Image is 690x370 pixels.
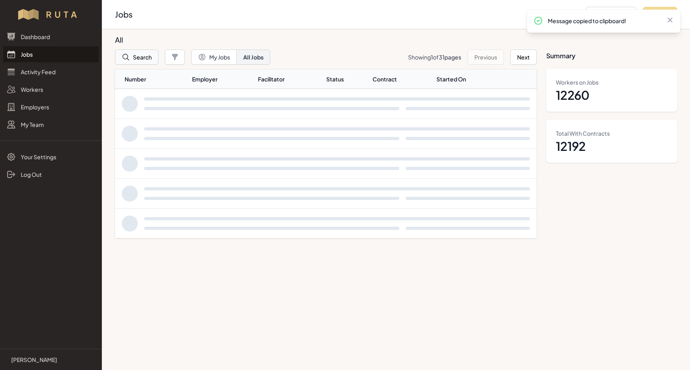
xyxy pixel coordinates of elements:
dt: Total With Contracts [556,129,668,137]
span: 31 pages [439,53,461,61]
a: Employers [3,99,99,115]
h3: All [115,35,530,45]
dd: 12192 [556,139,668,153]
nav: Pagination [408,49,537,65]
p: Message copied to clipboard! [548,17,660,25]
button: Add Employer [586,7,636,22]
th: Number [115,69,189,89]
img: Workflow [17,8,85,21]
button: Add Job [643,7,677,22]
button: My Jobs [191,49,237,65]
button: Search [115,49,159,65]
th: Contract [372,69,433,89]
a: Activity Feed [3,64,99,80]
h2: Jobs [115,9,579,20]
dt: Workers on Jobs [556,78,668,86]
th: Facilitator [255,69,323,89]
span: 1 [431,53,433,61]
h3: Summary [546,35,677,61]
a: Workers [3,81,99,97]
button: Previous [468,49,504,65]
a: Jobs [3,46,99,62]
a: Log Out [3,166,99,182]
a: Dashboard [3,29,99,45]
th: Status [323,69,373,89]
a: [PERSON_NAME] [6,356,95,364]
button: Next [510,49,537,65]
th: Employer [189,69,255,89]
a: Your Settings [3,149,99,165]
p: Showing of [408,53,461,61]
p: [PERSON_NAME] [11,356,57,364]
button: All Jobs [236,49,270,65]
th: Started On [433,69,507,89]
dd: 12260 [556,88,668,102]
a: My Team [3,117,99,133]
